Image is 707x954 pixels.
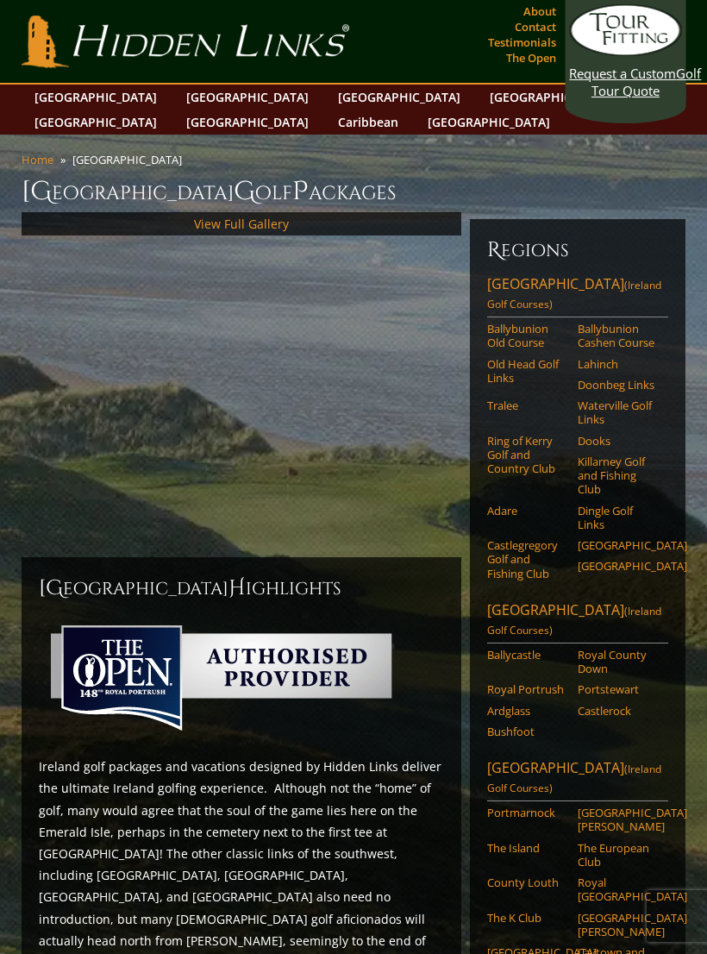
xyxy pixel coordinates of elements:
a: Ballybunion Old Course [487,322,566,350]
a: [GEOGRAPHIC_DATA] [578,538,657,552]
a: Royal [GEOGRAPHIC_DATA] [578,876,657,904]
a: [GEOGRAPHIC_DATA] [26,110,166,135]
a: [GEOGRAPHIC_DATA] [329,85,469,110]
a: The Island [487,841,566,855]
a: Dingle Golf Links [578,504,657,532]
a: Home [22,152,53,167]
span: H [228,574,246,602]
a: [GEOGRAPHIC_DATA] [178,85,317,110]
a: [GEOGRAPHIC_DATA] [178,110,317,135]
a: Royal Portrush [487,682,566,696]
a: Ardglass [487,704,566,718]
a: Castlegregory Golf and Fishing Club [487,538,566,581]
a: Old Head Golf Links [487,357,566,386]
h2: [GEOGRAPHIC_DATA] ighlights [39,574,445,602]
h6: Regions [487,236,668,264]
a: Portstewart [578,682,657,696]
span: (Ireland Golf Courses) [487,604,661,637]
a: Dooks [578,434,657,448]
a: Ring of Kerry Golf and Country Club [487,434,566,476]
a: Lahinch [578,357,657,371]
a: [GEOGRAPHIC_DATA](Ireland Golf Courses) [487,274,668,317]
span: G [234,174,255,209]
a: The K Club [487,911,566,925]
a: County Louth [487,876,566,889]
a: Bushfoot [487,725,566,738]
a: View Full Gallery [194,216,289,232]
a: [GEOGRAPHIC_DATA] [481,85,621,110]
a: [GEOGRAPHIC_DATA][PERSON_NAME] [578,911,657,939]
a: Tralee [487,399,566,412]
a: [GEOGRAPHIC_DATA][PERSON_NAME] [578,806,657,834]
a: [GEOGRAPHIC_DATA](Ireland Golf Courses) [487,758,668,801]
a: Doonbeg Links [578,378,657,392]
a: Testimonials [484,30,560,54]
a: Caribbean [329,110,407,135]
a: The European Club [578,841,657,869]
a: Ballycastle [487,648,566,662]
a: Ballybunion Cashen Course [578,322,657,350]
span: Request a Custom [569,65,676,82]
a: Request a CustomGolf Tour Quote [569,4,681,99]
a: Portmarnock [487,806,566,819]
a: Killarney Golf and Fishing Club [578,455,657,497]
a: Castlerock [578,704,657,718]
a: Waterville Golf Links [578,399,657,427]
a: [GEOGRAPHIC_DATA](Ireland Golf Courses) [487,600,668,643]
a: [GEOGRAPHIC_DATA] [26,85,166,110]
a: Contact [510,15,560,39]
a: The Open [502,46,560,70]
a: [GEOGRAPHIC_DATA] [578,559,657,573]
h1: [GEOGRAPHIC_DATA] olf ackages [22,174,686,209]
span: P [292,174,309,209]
a: Royal County Down [578,648,657,676]
a: Adare [487,504,566,518]
a: [GEOGRAPHIC_DATA] [419,110,559,135]
li: [GEOGRAPHIC_DATA] [72,152,189,167]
